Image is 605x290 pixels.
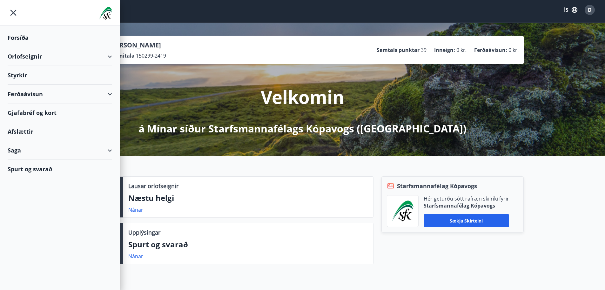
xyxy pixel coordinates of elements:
[421,46,427,53] span: 39
[128,193,368,203] p: Næstu helgi
[138,122,467,136] p: á Mínar síður Starfsmannafélags Kópavogs ([GEOGRAPHIC_DATA])
[582,2,597,18] button: D
[99,7,112,20] img: union_logo
[424,202,509,209] p: Starfsmannafélag Kópavogs
[392,201,413,222] img: x5MjQkxwhnYn6YREZUTEa9Q4KsBUeQdWGts9Dj4O.png
[8,141,112,160] div: Saga
[377,46,420,53] p: Samtals punktar
[136,52,166,59] span: 150299-2419
[508,46,519,53] span: 0 kr.
[128,228,160,237] p: Upplýsingar
[424,195,509,202] p: Hér geturðu sótt rafræn skilríki fyrir
[8,160,112,178] div: Spurt og svarað
[8,122,112,141] div: Afslættir
[456,46,467,53] span: 0 kr.
[588,6,592,13] span: D
[561,4,581,16] button: ÍS
[8,7,19,18] button: menu
[8,66,112,85] div: Styrkir
[128,206,143,213] a: Nánar
[397,182,477,190] span: Starfsmannafélag Kópavogs
[8,85,112,103] div: Ferðaávísun
[424,214,509,227] button: Sækja skírteini
[128,253,143,260] a: Nánar
[434,46,455,53] p: Inneign :
[128,182,178,190] p: Lausar orlofseignir
[474,46,507,53] p: Ferðaávísun :
[110,41,166,50] p: [PERSON_NAME]
[128,239,368,250] p: Spurt og svarað
[110,52,135,59] p: Kennitala
[8,103,112,122] div: Gjafabréf og kort
[261,85,344,109] p: Velkomin
[8,47,112,66] div: Orlofseignir
[8,28,112,47] div: Forsíða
